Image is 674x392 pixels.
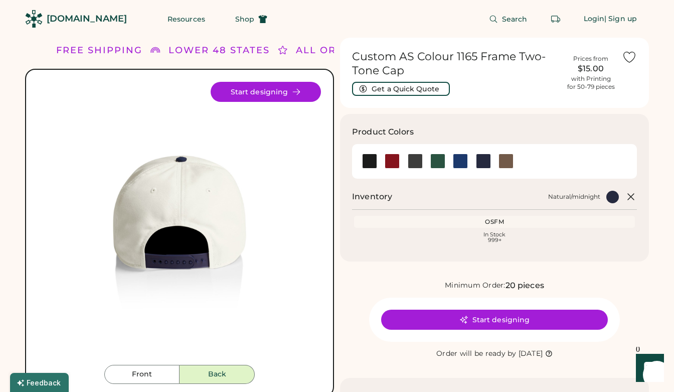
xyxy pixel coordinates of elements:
[180,365,255,384] button: Back
[56,44,142,57] div: FREE SHIPPING
[567,75,615,91] div: with Printing for 50-79 pieces
[223,9,279,29] button: Shop
[381,310,608,330] button: Start designing
[211,82,321,102] button: Start designing
[546,9,566,29] button: Retrieve an order
[436,349,517,359] div: Order will be ready by
[104,365,180,384] button: Front
[604,14,637,24] div: | Sign up
[356,232,633,243] div: In Stock 999+
[356,218,633,226] div: OSFM
[505,280,544,292] div: 20 pieces
[477,9,540,29] button: Search
[25,10,43,28] img: Rendered Logo - Screens
[548,193,600,201] div: Natural/midnight
[47,13,127,25] div: [DOMAIN_NAME]
[155,9,217,29] button: Resources
[352,82,450,96] button: Get a Quick Quote
[573,55,608,63] div: Prices from
[566,63,616,75] div: $15.00
[626,347,669,390] iframe: Front Chat
[352,191,392,203] h2: Inventory
[584,14,605,24] div: Login
[168,44,270,57] div: LOWER 48 STATES
[296,44,366,57] div: ALL ORDERS
[352,126,414,138] h3: Product Colors
[502,16,528,23] span: Search
[519,349,543,359] div: [DATE]
[445,281,505,291] div: Minimum Order:
[38,82,321,365] img: 1165 - Natural/midnight Back Image
[352,50,560,78] h1: Custom AS Colour 1165 Frame Two-Tone Cap
[38,82,321,365] div: 1165 Style Image
[235,16,254,23] span: Shop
